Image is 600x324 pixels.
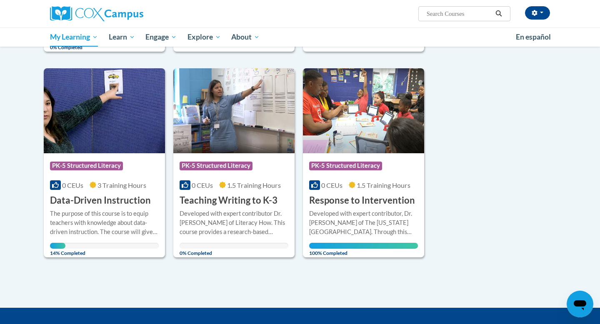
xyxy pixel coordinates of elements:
h3: Teaching Writing to K-3 [180,194,277,207]
div: Developed with expert contributor, Dr. [PERSON_NAME] of The [US_STATE][GEOGRAPHIC_DATA]. Through ... [309,209,418,237]
img: Course Logo [173,68,295,153]
a: Course LogoPK-5 Structured Literacy0 CEUs3 Training Hours Data-Driven InstructionThe purpose of t... [44,68,165,257]
div: Developed with expert contributor Dr. [PERSON_NAME] of Literacy How. This course provides a resea... [180,209,288,237]
span: PK-5 Structured Literacy [50,162,123,170]
img: Course Logo [303,68,424,153]
a: Explore [182,27,226,47]
span: 14% Completed [50,243,65,256]
span: 3 Training Hours [97,181,146,189]
input: Search Courses [426,9,492,19]
iframe: Button to launch messaging window [567,291,593,317]
a: Cox Campus [50,6,208,21]
button: Account Settings [525,6,550,20]
span: My Learning [50,32,98,42]
span: 0 CEUs [321,181,342,189]
img: Course Logo [44,68,165,153]
span: 1.5 Training Hours [357,181,410,189]
span: PK-5 Structured Literacy [180,162,252,170]
span: Engage [145,32,177,42]
span: 1.5 Training Hours [227,181,281,189]
h3: Response to Intervention [309,194,415,207]
h3: Data-Driven Instruction [50,194,151,207]
a: Course LogoPK-5 Structured Literacy0 CEUs1.5 Training Hours Teaching Writing to K-3Developed with... [173,68,295,257]
span: About [231,32,260,42]
span: 100% Completed [309,243,418,256]
span: PK-5 Structured Literacy [309,162,382,170]
a: My Learning [45,27,103,47]
a: Engage [140,27,182,47]
span: Explore [187,32,221,42]
a: Course LogoPK-5 Structured Literacy0 CEUs1.5 Training Hours Response to InterventionDeveloped wit... [303,68,424,257]
a: About [226,27,265,47]
div: The purpose of this course is to equip teachers with knowledge about data-driven instruction. The... [50,209,159,237]
a: Learn [103,27,140,47]
span: Learn [109,32,135,42]
span: En español [516,32,551,41]
a: En español [510,28,556,46]
div: Your progress [50,243,65,249]
div: Main menu [37,27,562,47]
div: Your progress [309,243,418,249]
span: 0 CEUs [192,181,213,189]
span: 0 CEUs [62,181,83,189]
img: Cox Campus [50,6,143,21]
button: Search [492,9,505,19]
